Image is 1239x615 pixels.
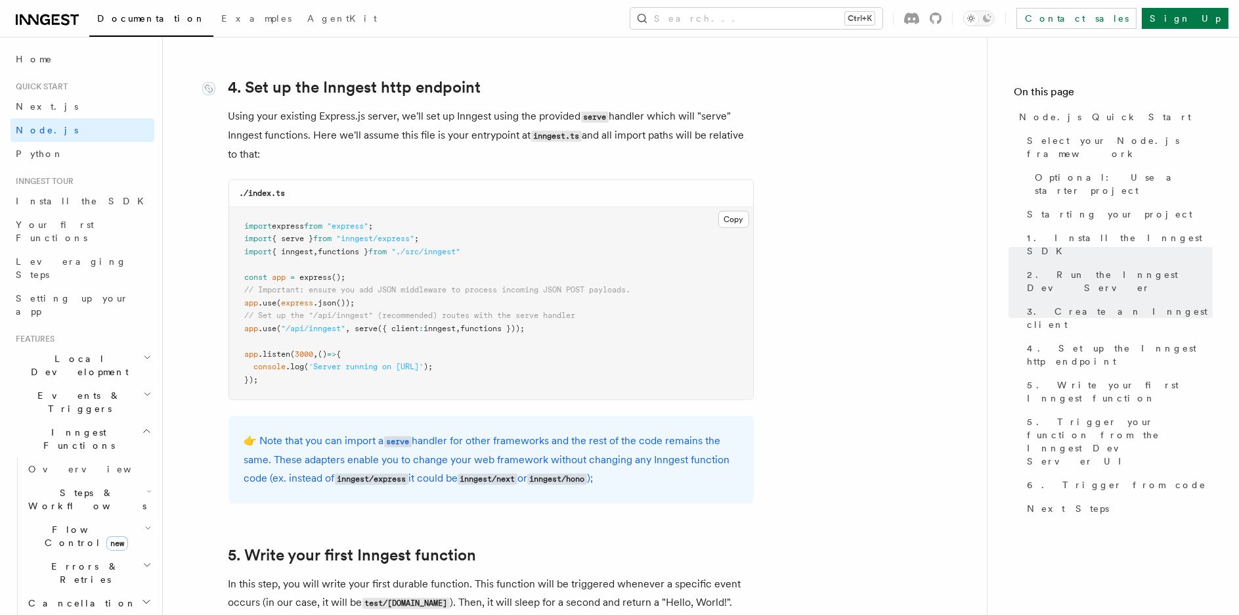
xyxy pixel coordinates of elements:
span: app [245,324,259,333]
a: Your first Functions [11,213,154,250]
button: Flow Controlnew [23,518,154,555]
span: Overview [28,464,163,474]
span: .use [259,298,277,307]
span: { serve } [272,234,314,243]
span: (); [332,273,346,282]
span: functions })); [461,324,525,333]
code: serve [384,436,412,447]
span: Cancellation [23,597,137,610]
span: Inngest tour [11,176,74,187]
span: 5. Trigger your function from the Inngest Dev Server UI [1027,415,1213,468]
button: Copy [718,211,749,228]
span: app [272,273,286,282]
span: { [337,350,341,359]
a: Home [11,47,154,71]
span: from [314,234,332,243]
button: Local Development [11,347,154,384]
a: 5. Trigger your function from the Inngest Dev Server UI [1022,410,1213,473]
button: Events & Triggers [11,384,154,421]
span: Features [11,334,54,344]
span: 1. Install the Inngest SDK [1027,231,1213,258]
span: .log [286,362,305,371]
span: , [346,324,351,333]
span: Next Steps [1027,502,1109,515]
span: Inngest Functions [11,426,142,452]
code: ./index.ts [240,189,286,198]
span: app [245,350,259,359]
a: 5. Write your first Inngest function [1022,373,1213,410]
span: import [245,234,272,243]
a: Node.js Quick Start [1014,105,1213,129]
span: from [305,221,323,231]
span: Documentation [97,13,206,24]
span: express [272,221,305,231]
span: Select your Node.js framework [1027,134,1213,160]
p: 👉 Note that you can import a handler for other frameworks and the rest of the code remains the sa... [244,432,738,488]
a: Optional: Use a starter project [1030,166,1213,202]
button: Inngest Functions [11,421,154,457]
h4: On this page [1014,84,1213,105]
span: ); [424,362,433,371]
a: serve [384,434,412,447]
kbd: Ctrl+K [845,12,875,25]
span: { inngest [272,247,314,256]
span: 3. Create an Inngest client [1027,305,1213,331]
span: ({ client [378,324,420,333]
span: Quick start [11,81,68,92]
span: import [245,221,272,231]
span: ; [369,221,374,231]
span: .json [314,298,337,307]
span: ( [277,298,282,307]
span: Examples [221,13,292,24]
a: Starting your project [1022,202,1213,226]
span: = [291,273,295,282]
span: .use [259,324,277,333]
button: Cancellation [23,591,154,615]
span: Node.js Quick Start [1019,110,1191,124]
a: AgentKit [299,4,385,35]
span: , [314,247,318,256]
span: ( [305,362,309,371]
span: express [300,273,332,282]
span: ( [277,324,282,333]
span: Events & Triggers [11,389,143,415]
span: }); [245,375,259,384]
code: test/[DOMAIN_NAME] [362,598,450,609]
span: Flow Control [23,523,144,549]
span: inngest [424,324,456,333]
a: 1. Install the Inngest SDK [1022,226,1213,263]
button: Errors & Retries [23,555,154,591]
code: inngest/next [458,474,517,485]
span: () [318,350,328,359]
a: Examples [213,4,299,35]
span: Next.js [16,101,78,112]
button: Search...Ctrl+K [630,8,882,29]
span: Leveraging Steps [16,256,127,280]
span: new [106,536,128,551]
span: from [369,247,387,256]
span: Local Development [11,352,143,378]
span: => [328,350,337,359]
a: Install the SDK [11,189,154,213]
span: 2. Run the Inngest Dev Server [1027,268,1213,294]
a: 4. Set up the Inngest http endpoint [228,78,481,97]
span: express [282,298,314,307]
a: 4. Set up the Inngest http endpoint [1022,336,1213,373]
span: Steps & Workflows [23,486,146,512]
span: "inngest/express" [337,234,415,243]
span: Errors & Retries [23,560,142,586]
p: Using your existing Express.js server, we'll set up Inngest using the provided handler which will... [228,107,754,164]
span: Install the SDK [16,196,152,206]
a: Next.js [11,95,154,118]
span: Your first Functions [16,219,94,243]
span: import [245,247,272,256]
span: 3000 [295,350,314,359]
span: ()); [337,298,355,307]
span: console [254,362,286,371]
span: "/api/inngest" [282,324,346,333]
code: inngest/hono [527,474,587,485]
span: , [456,324,461,333]
span: // Set up the "/api/inngest" (recommended) routes with the serve handler [245,311,576,320]
span: Node.js [16,125,78,135]
code: serve [581,112,609,123]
